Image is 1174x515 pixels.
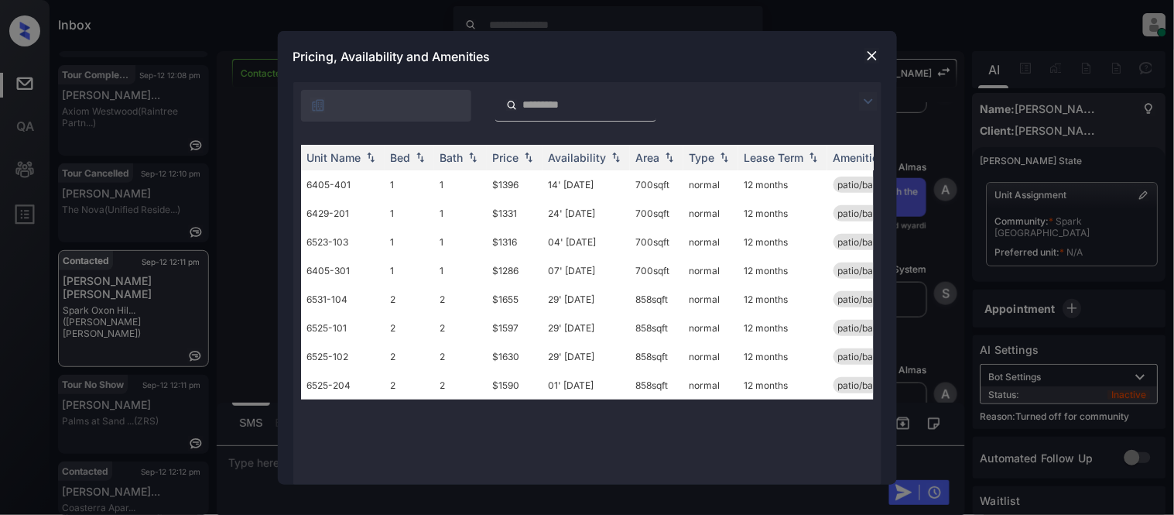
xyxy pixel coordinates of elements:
[543,256,630,285] td: 07' [DATE]
[683,228,738,256] td: normal
[838,351,898,362] span: patio/balcony
[465,152,481,163] img: sorting
[487,228,543,256] td: $1316
[833,151,885,164] div: Amenities
[838,294,898,305] span: patio/balcony
[608,152,624,163] img: sorting
[738,342,827,371] td: 12 months
[630,228,683,256] td: 700 sqft
[487,256,543,285] td: $1286
[738,314,827,342] td: 12 months
[301,228,385,256] td: 6523-103
[391,151,411,164] div: Bed
[385,314,434,342] td: 2
[301,314,385,342] td: 6525-101
[301,285,385,314] td: 6531-104
[385,199,434,228] td: 1
[630,256,683,285] td: 700 sqft
[487,314,543,342] td: $1597
[487,170,543,199] td: $1396
[806,152,821,163] img: sorting
[630,285,683,314] td: 858 sqft
[301,256,385,285] td: 6405-301
[838,179,898,191] span: patio/balcony
[301,371,385,400] td: 6525-204
[301,170,385,199] td: 6405-401
[683,342,738,371] td: normal
[630,371,683,400] td: 858 sqft
[434,199,487,228] td: 1
[487,199,543,228] td: $1331
[434,256,487,285] td: 1
[493,151,519,164] div: Price
[838,236,898,248] span: patio/balcony
[434,285,487,314] td: 2
[385,342,434,371] td: 2
[385,228,434,256] td: 1
[838,208,898,219] span: patio/balcony
[859,92,878,111] img: icon-zuma
[543,228,630,256] td: 04' [DATE]
[738,228,827,256] td: 12 months
[363,152,378,163] img: sorting
[487,342,543,371] td: $1630
[738,371,827,400] td: 12 months
[543,285,630,314] td: 29' [DATE]
[521,152,536,163] img: sorting
[543,342,630,371] td: 29' [DATE]
[683,256,738,285] td: normal
[434,342,487,371] td: 2
[549,151,607,164] div: Availability
[278,31,897,82] div: Pricing, Availability and Amenities
[440,151,464,164] div: Bath
[310,98,326,113] img: icon-zuma
[838,379,898,391] span: patio/balcony
[662,152,677,163] img: sorting
[307,151,361,164] div: Unit Name
[543,199,630,228] td: 24' [DATE]
[487,285,543,314] td: $1655
[838,265,898,276] span: patio/balcony
[738,285,827,314] td: 12 months
[630,314,683,342] td: 858 sqft
[630,170,683,199] td: 700 sqft
[864,48,880,64] img: close
[838,322,898,334] span: patio/balcony
[385,256,434,285] td: 1
[434,314,487,342] td: 2
[738,199,827,228] td: 12 months
[385,371,434,400] td: 2
[301,342,385,371] td: 6525-102
[683,371,738,400] td: normal
[683,199,738,228] td: normal
[301,199,385,228] td: 6429-201
[434,371,487,400] td: 2
[412,152,428,163] img: sorting
[683,285,738,314] td: normal
[543,371,630,400] td: 01' [DATE]
[690,151,715,164] div: Type
[487,371,543,400] td: $1590
[683,170,738,199] td: normal
[434,228,487,256] td: 1
[385,285,434,314] td: 2
[630,342,683,371] td: 858 sqft
[738,256,827,285] td: 12 months
[506,98,518,112] img: icon-zuma
[385,170,434,199] td: 1
[738,170,827,199] td: 12 months
[744,151,804,164] div: Lease Term
[543,170,630,199] td: 14' [DATE]
[543,314,630,342] td: 29' [DATE]
[636,151,660,164] div: Area
[717,152,732,163] img: sorting
[434,170,487,199] td: 1
[630,199,683,228] td: 700 sqft
[683,314,738,342] td: normal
